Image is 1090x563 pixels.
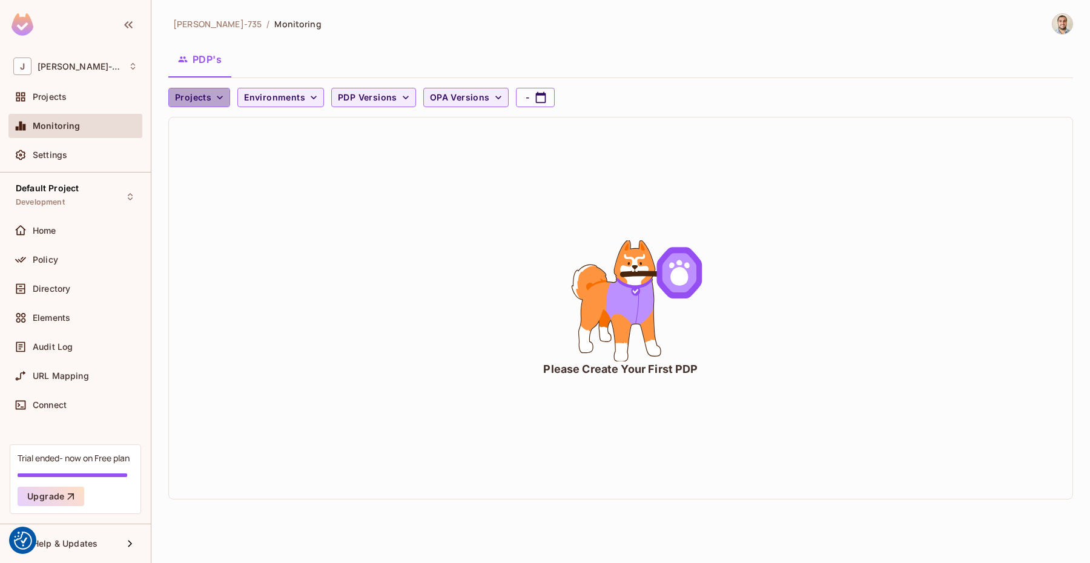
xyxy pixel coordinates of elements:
[430,90,490,105] span: OPA Versions
[33,284,70,294] span: Directory
[331,88,416,107] button: PDP Versions
[14,532,32,550] button: Consent Preferences
[33,342,73,352] span: Audit Log
[33,92,67,102] span: Projects
[530,240,712,361] div: animation
[274,18,321,30] span: Monitoring
[168,44,231,74] button: PDP's
[38,62,122,71] span: Workspace: Jose-735
[1052,14,1072,34] img: José Pacheco
[338,90,397,105] span: PDP Versions
[18,452,130,464] div: Trial ended- now on Free plan
[168,88,230,107] button: Projects
[33,539,97,548] span: Help & Updates
[173,18,262,30] span: the active workspace
[423,88,509,107] button: OPA Versions
[33,400,67,410] span: Connect
[516,88,555,107] button: -
[33,226,56,235] span: Home
[33,150,67,160] span: Settings
[18,487,84,506] button: Upgrade
[266,18,269,30] li: /
[244,90,305,105] span: Environments
[543,361,698,377] div: Please Create Your First PDP
[33,313,70,323] span: Elements
[33,121,81,131] span: Monitoring
[237,88,324,107] button: Environments
[13,58,31,75] span: J
[14,532,32,550] img: Revisit consent button
[12,13,33,36] img: SReyMgAAAABJRU5ErkJggg==
[33,255,58,265] span: Policy
[16,183,79,193] span: Default Project
[33,371,89,381] span: URL Mapping
[175,90,211,105] span: Projects
[16,197,65,207] span: Development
